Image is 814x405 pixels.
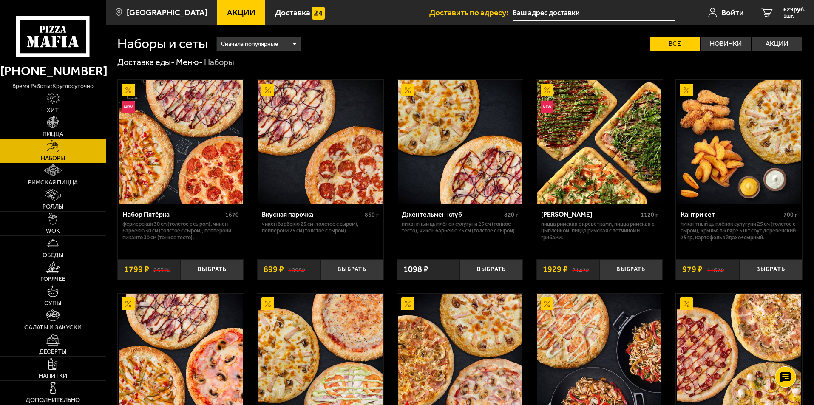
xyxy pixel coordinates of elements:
[641,211,658,218] span: 1120 г
[677,80,801,204] img: Кантри сет
[541,221,658,241] p: Пицца Римская с креветками, Пицца Римская с цыплёнком, Пицца Римская с ветчиной и грибами.
[403,265,428,274] span: 1098 ₽
[701,37,751,51] label: Новинки
[41,156,65,161] span: Наборы
[24,325,82,331] span: Салаты и закуски
[320,259,383,280] button: Выбрать
[44,300,61,306] span: Супы
[541,84,553,96] img: Акционный
[122,101,135,113] img: Новинка
[599,259,662,280] button: Выбрать
[28,180,78,186] span: Римская пицца
[536,80,663,204] a: АкционныйНовинкаМама Миа
[541,297,553,310] img: Акционный
[752,37,802,51] label: Акции
[257,80,383,204] a: АкционныйВкусная парочка
[365,211,379,218] span: 860 г
[288,265,305,274] s: 1098 ₽
[26,397,80,403] span: Дополнительно
[783,14,805,19] span: 1 шт.
[122,221,239,241] p: Фермерская 30 см (толстое с сыром), Чикен Барбекю 30 см (толстое с сыром), Пепперони Пиканто 30 с...
[275,8,310,17] span: Доставка
[650,37,700,51] label: Все
[258,80,382,204] img: Вкусная парочка
[46,228,60,234] span: WOK
[707,265,724,274] s: 1167 ₽
[153,265,170,274] s: 2537 ₽
[681,221,797,241] p: Пикантный цыплёнок сулугуни 25 см (толстое с сыром), крылья в кляре 5 шт соус деревенский 25 гр, ...
[460,259,523,280] button: Выбрать
[402,221,519,234] p: Пикантный цыплёнок сулугуни 25 см (тонкое тесто), Чикен Барбекю 25 см (толстое с сыром).
[682,265,703,274] span: 979 ₽
[676,80,802,204] a: АкционныйКантри сет
[40,276,65,282] span: Горячее
[204,57,234,68] div: Наборы
[39,373,67,379] span: Напитки
[401,84,414,96] img: Акционный
[429,8,513,17] span: Доставить по адресу:
[398,80,522,204] img: Джентельмен клуб
[504,211,518,218] span: 820 г
[122,210,224,218] div: Набор Пятёрка
[537,80,661,204] img: Мама Миа
[43,204,63,210] span: Роллы
[47,108,59,113] span: Хит
[312,7,325,20] img: 15daf4d41897b9f0e9f617042186c801.svg
[117,37,208,51] h1: Наборы и сеты
[261,297,274,310] img: Акционный
[43,252,63,258] span: Обеды
[39,349,66,355] span: Десерты
[122,84,135,96] img: Акционный
[176,57,203,67] a: Меню-
[262,221,379,234] p: Чикен Барбекю 25 см (толстое с сыром), Пепперони 25 см (толстое с сыром).
[122,297,135,310] img: Акционный
[117,57,175,67] a: Доставка еды-
[225,211,239,218] span: 1670
[572,265,589,274] s: 2147 ₽
[397,80,523,204] a: АкционныйДжентельмен клуб
[541,210,638,218] div: [PERSON_NAME]
[264,265,284,274] span: 899 ₽
[680,297,693,310] img: Акционный
[681,210,781,218] div: Кантри сет
[401,297,414,310] img: Акционный
[543,265,568,274] span: 1929 ₽
[127,8,207,17] span: [GEOGRAPHIC_DATA]
[221,36,278,52] span: Сначала популярные
[541,101,553,113] img: Новинка
[721,8,744,17] span: Войти
[402,210,502,218] div: Джентельмен клуб
[513,5,675,21] input: Ваш адрес доставки
[783,7,805,13] span: 629 руб.
[181,259,244,280] button: Выбрать
[119,80,243,204] img: Набор Пятёрка
[262,210,363,218] div: Вкусная парочка
[227,8,255,17] span: Акции
[118,80,244,204] a: АкционныйНовинкаНабор Пятёрка
[680,84,693,96] img: Акционный
[43,131,63,137] span: Пицца
[783,211,797,218] span: 700 г
[739,259,802,280] button: Выбрать
[261,84,274,96] img: Акционный
[124,265,149,274] span: 1799 ₽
